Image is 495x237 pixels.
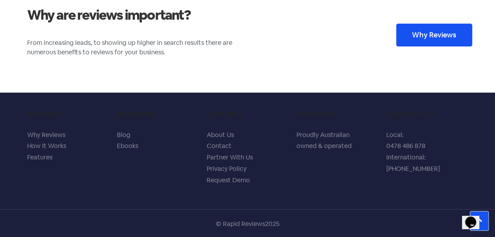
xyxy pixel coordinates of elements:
span: Why Reviews [412,31,456,39]
p: Local: 0478 486 878 International: [PHONE_NUMBER] [386,130,468,175]
h5: Text or call us. [386,109,468,119]
a: Why Reviews [396,24,472,46]
h5: Products [27,109,109,119]
a: Features [27,153,52,161]
p: © Rapid Reviews [216,219,265,229]
iframe: chat widget [462,206,487,229]
a: Contact [207,142,232,150]
p: Proudly Australian owned & operated [297,130,378,152]
a: Ebooks [117,142,138,150]
a: Why Reviews [27,131,65,139]
h2: Why are reviews important? [27,6,244,24]
h5: Resources [117,109,199,119]
h5: Company [207,109,289,119]
a: Privacy Policy [207,165,247,173]
a: Request Demo [207,176,250,184]
a: Partner With Us [207,153,253,161]
span: From increasing leads, to showing up higher in search results there are numerous benefits to revi... [27,39,232,56]
div: 2025 [265,219,280,229]
a: About Us [207,131,234,139]
a: Blog [117,131,130,139]
h5: Australian [297,109,378,119]
a: How It Works [27,142,66,150]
